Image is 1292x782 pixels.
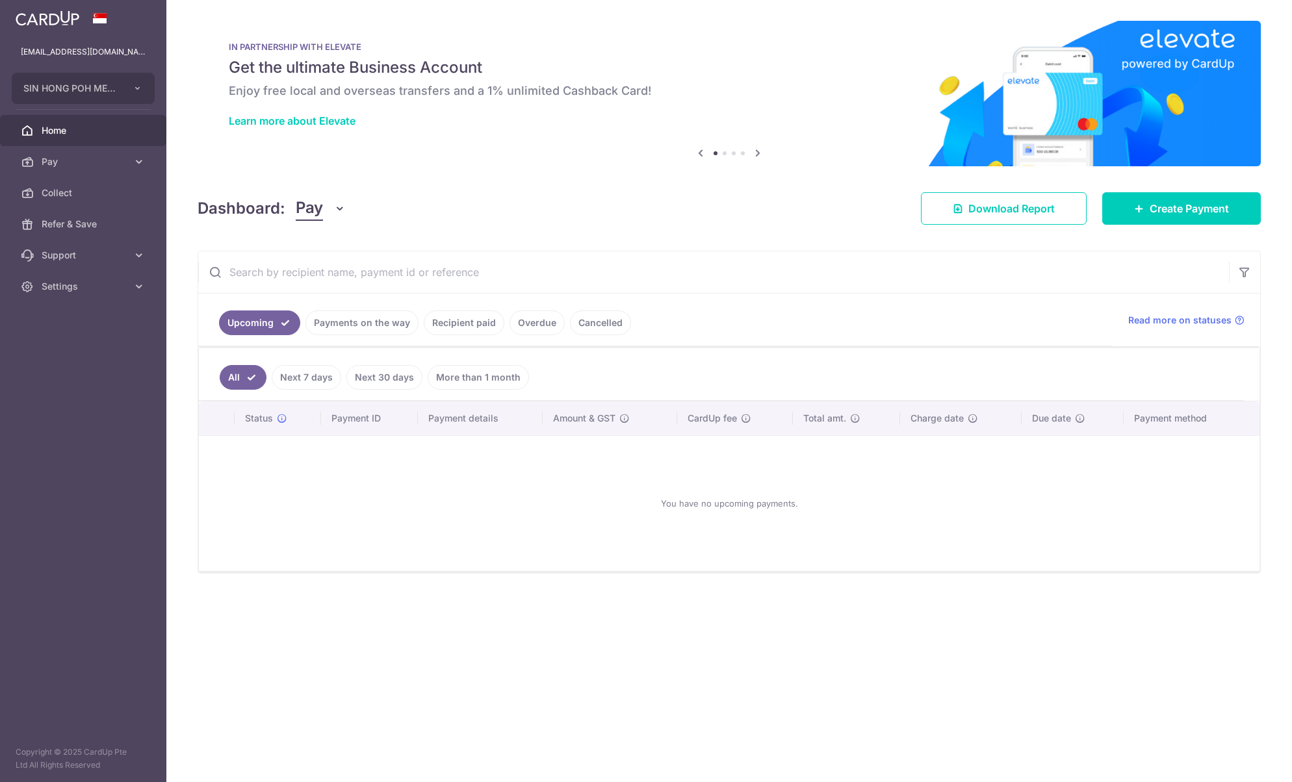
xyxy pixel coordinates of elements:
[42,280,127,293] span: Settings
[418,401,543,435] th: Payment details
[16,10,79,26] img: CardUp
[229,42,1230,52] p: IN PARTNERSHIP WITH ELEVATE
[553,412,615,425] span: Amount & GST
[911,412,964,425] span: Charge date
[424,310,504,335] a: Recipient paid
[219,310,300,335] a: Upcoming
[1102,192,1261,225] a: Create Payment
[346,365,422,390] a: Next 30 days
[428,365,529,390] a: More than 1 month
[23,82,120,95] span: SIN HONG POH METAL TRADING
[688,412,737,425] span: CardUp fee
[214,446,1244,561] div: You have no upcoming payments.
[1128,314,1245,327] a: Read more on statuses
[968,201,1055,216] span: Download Report
[1128,314,1232,327] span: Read more on statuses
[42,155,127,168] span: Pay
[229,83,1230,99] h6: Enjoy free local and overseas transfers and a 1% unlimited Cashback Card!
[42,218,127,231] span: Refer & Save
[305,310,419,335] a: Payments on the way
[510,310,565,335] a: Overdue
[42,124,127,137] span: Home
[42,186,127,199] span: Collect
[220,365,266,390] a: All
[1124,401,1260,435] th: Payment method
[198,197,285,220] h4: Dashboard:
[570,310,631,335] a: Cancelled
[296,196,323,221] span: Pay
[296,196,346,221] button: Pay
[803,412,846,425] span: Total amt.
[1032,412,1071,425] span: Due date
[21,45,146,58] p: [EMAIL_ADDRESS][DOMAIN_NAME]
[321,401,417,435] th: Payment ID
[198,251,1229,293] input: Search by recipient name, payment id or reference
[245,412,273,425] span: Status
[921,192,1087,225] a: Download Report
[198,21,1261,166] img: Renovation banner
[229,57,1230,78] h5: Get the ultimate Business Account
[272,365,341,390] a: Next 7 days
[1150,201,1229,216] span: Create Payment
[229,114,355,127] a: Learn more about Elevate
[12,73,155,104] button: SIN HONG POH METAL TRADING
[42,249,127,262] span: Support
